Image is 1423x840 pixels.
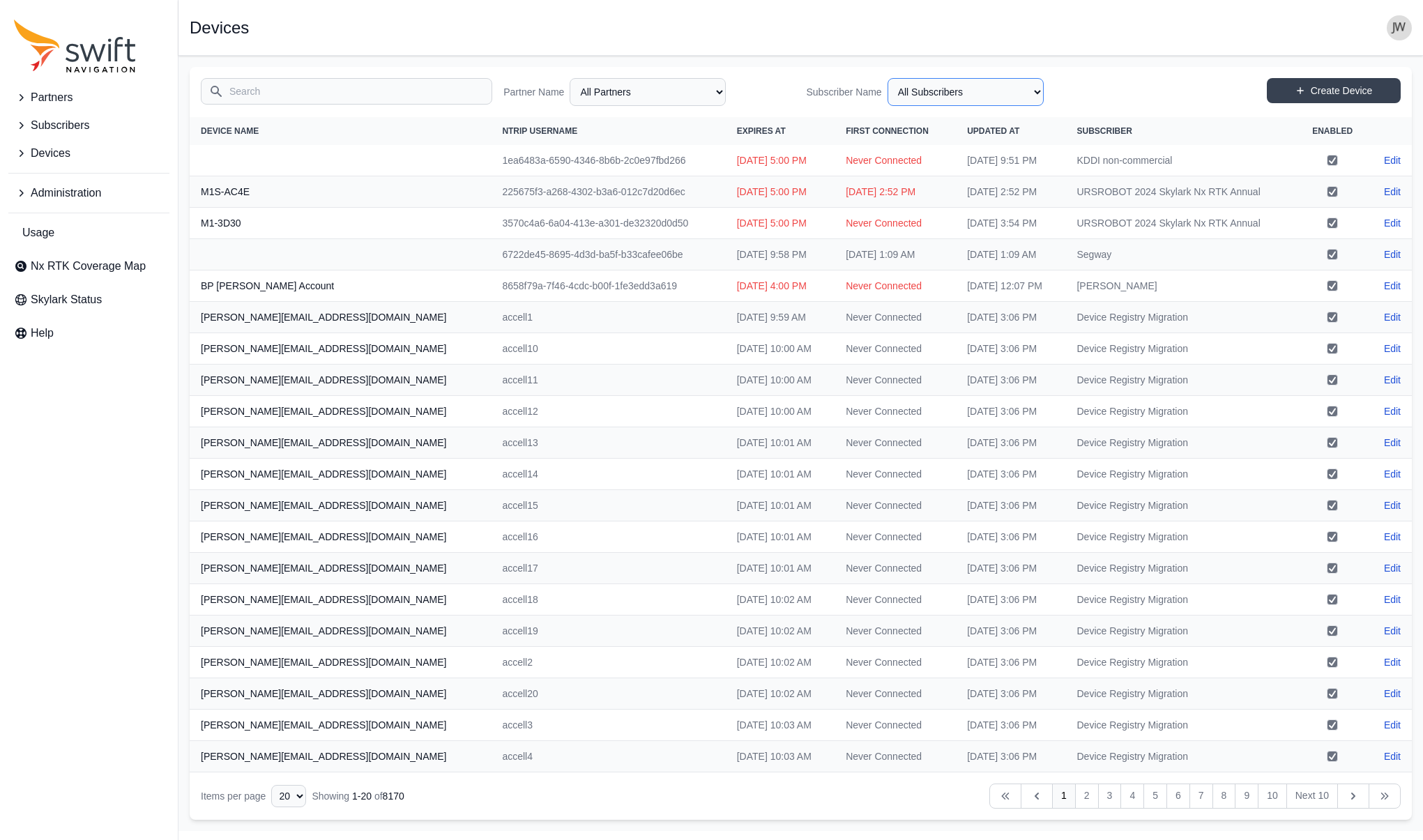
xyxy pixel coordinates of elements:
th: [PERSON_NAME][EMAIL_ADDRESS][DOMAIN_NAME] [190,365,491,396]
td: [DATE] 9:59 AM [726,302,835,333]
td: [DATE] 2:52 PM [835,176,956,208]
a: 7 [1189,784,1213,809]
a: 5 [1143,784,1167,809]
span: Items per page [201,791,266,802]
td: [DATE] 2:52 PM [956,176,1065,208]
a: Edit [1384,561,1401,575]
td: [DATE] 10:00 AM [726,365,835,396]
a: Usage [8,219,169,247]
td: accell3 [491,710,725,741]
th: Enabled [1298,117,1368,145]
td: [DATE] 10:00 AM [726,396,835,427]
td: [DATE] 10:01 AM [726,427,835,459]
td: [DATE] 9:51 PM [956,145,1065,176]
td: Never Connected [835,584,956,616]
th: [PERSON_NAME][EMAIL_ADDRESS][DOMAIN_NAME] [190,396,491,427]
td: accell15 [491,490,725,521]
td: [DATE] 10:01 AM [726,521,835,553]
a: 2 [1075,784,1099,809]
td: [DATE] 3:06 PM [956,553,1065,584]
td: Never Connected [835,365,956,396]
td: [PERSON_NAME] [1065,270,1297,302]
th: BP [PERSON_NAME] Account [190,270,491,302]
a: Edit [1384,436,1401,450]
td: 8658f79a-7f46-4cdc-b00f-1fe3edd3a619 [491,270,725,302]
span: Nx RTK Coverage Map [31,258,146,275]
td: [DATE] 3:06 PM [956,396,1065,427]
a: Skylark Status [8,286,169,314]
a: Edit [1384,216,1401,230]
h1: Devices [190,20,249,36]
span: 1 - 20 [352,791,372,802]
td: [DATE] 1:09 AM [956,239,1065,270]
a: Edit [1384,530,1401,544]
td: Never Connected [835,333,956,365]
td: [DATE] 3:06 PM [956,647,1065,678]
td: Device Registry Migration [1065,459,1297,490]
th: M1-3D30 [190,208,491,239]
button: Administration [8,179,169,207]
td: [DATE] 10:01 AM [726,553,835,584]
td: accell20 [491,678,725,710]
label: Subscriber Name [807,85,882,99]
td: [DATE] 5:00 PM [726,176,835,208]
td: Never Connected [835,302,956,333]
td: Never Connected [835,427,956,459]
td: Device Registry Migration [1065,396,1297,427]
td: Never Connected [835,490,956,521]
td: [DATE] 3:06 PM [956,584,1065,616]
th: [PERSON_NAME][EMAIL_ADDRESS][DOMAIN_NAME] [190,584,491,616]
span: First Connection [846,126,929,136]
td: [DATE] 3:06 PM [956,490,1065,521]
td: Device Registry Migration [1065,710,1297,741]
nav: Table navigation [190,772,1412,820]
td: Device Registry Migration [1065,553,1297,584]
td: Never Connected [835,145,956,176]
a: Edit [1384,687,1401,701]
td: [DATE] 10:03 AM [726,741,835,772]
th: [PERSON_NAME][EMAIL_ADDRESS][DOMAIN_NAME] [190,616,491,647]
td: [DATE] 3:06 PM [956,459,1065,490]
a: 3 [1098,784,1122,809]
td: Never Connected [835,208,956,239]
a: Edit [1384,655,1401,669]
td: accell17 [491,553,725,584]
td: 1ea6483a-6590-4346-8b6b-2c0e97fbd266 [491,145,725,176]
span: Subscribers [31,117,89,134]
span: Skylark Status [31,291,102,308]
td: KDDI non-commercial [1065,145,1297,176]
th: [PERSON_NAME][EMAIL_ADDRESS][DOMAIN_NAME] [190,333,491,365]
a: Edit [1384,718,1401,732]
a: Edit [1384,279,1401,293]
th: M1S-AC4E [190,176,491,208]
td: accell13 [491,427,725,459]
td: [DATE] 10:00 AM [726,333,835,365]
td: Device Registry Migration [1065,741,1297,772]
td: [DATE] 3:06 PM [956,741,1065,772]
td: 3570c4a6-6a04-413e-a301-de32320d0d50 [491,208,725,239]
td: URSROBOT 2024 Skylark Nx RTK Annual [1065,176,1297,208]
a: Edit [1384,593,1401,606]
td: [DATE] 3:06 PM [956,616,1065,647]
td: Device Registry Migration [1065,521,1297,553]
td: 6722de45-8695-4d3d-ba5f-b33cafee06be [491,239,725,270]
button: Partners [8,84,169,112]
th: [PERSON_NAME][EMAIL_ADDRESS][DOMAIN_NAME] [190,302,491,333]
a: 10 [1258,784,1287,809]
td: accell14 [491,459,725,490]
th: [PERSON_NAME][EMAIL_ADDRESS][DOMAIN_NAME] [190,490,491,521]
select: Partner Name [570,78,726,106]
a: Edit [1384,373,1401,387]
td: Device Registry Migration [1065,584,1297,616]
td: [DATE] 3:06 PM [956,521,1065,553]
td: URSROBOT 2024 Skylark Nx RTK Annual [1065,208,1297,239]
a: 6 [1166,784,1190,809]
td: Device Registry Migration [1065,616,1297,647]
span: Devices [31,145,70,162]
td: [DATE] 10:01 AM [726,459,835,490]
td: [DATE] 1:09 AM [835,239,956,270]
td: [DATE] 10:02 AM [726,616,835,647]
th: NTRIP Username [491,117,725,145]
span: Partners [31,89,73,106]
th: [PERSON_NAME][EMAIL_ADDRESS][DOMAIN_NAME] [190,459,491,490]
